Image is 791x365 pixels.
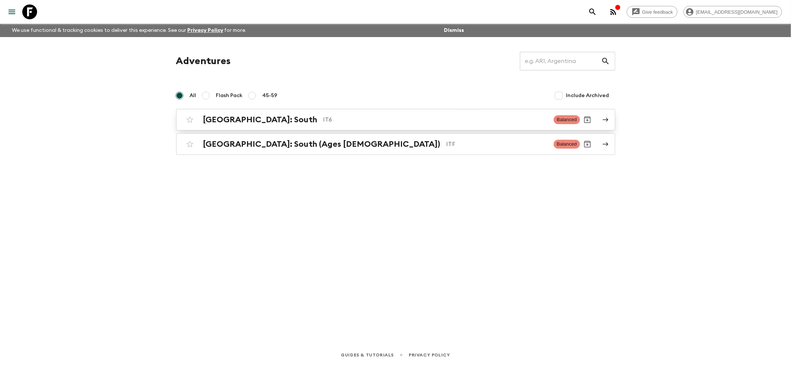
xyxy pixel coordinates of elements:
[216,92,243,99] span: Flash Pack
[554,140,580,149] span: Balanced
[187,28,223,33] a: Privacy Policy
[566,92,609,99] span: Include Archived
[580,112,595,127] button: Archive
[4,4,19,19] button: menu
[176,133,615,155] a: [GEOGRAPHIC_DATA]: South (Ages [DEMOGRAPHIC_DATA])ITFBalancedArchive
[446,140,548,149] p: ITF
[263,92,278,99] span: 45-59
[585,4,600,19] button: search adventures
[190,92,197,99] span: All
[323,115,548,124] p: IT6
[409,351,450,359] a: Privacy Policy
[9,24,250,37] p: We use functional & tracking cookies to deliver this experience. See our for more.
[580,137,595,152] button: Archive
[554,115,580,124] span: Balanced
[442,25,466,36] button: Dismiss
[638,9,677,15] span: Give feedback
[520,51,601,72] input: e.g. AR1, Argentina
[176,109,615,130] a: [GEOGRAPHIC_DATA]: SouthIT6BalancedArchive
[203,139,441,149] h2: [GEOGRAPHIC_DATA]: South (Ages [DEMOGRAPHIC_DATA])
[341,351,394,359] a: Guides & Tutorials
[203,115,317,125] h2: [GEOGRAPHIC_DATA]: South
[176,54,231,69] h1: Adventures
[627,6,678,18] a: Give feedback
[683,6,782,18] div: [EMAIL_ADDRESS][DOMAIN_NAME]
[692,9,782,15] span: [EMAIL_ADDRESS][DOMAIN_NAME]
